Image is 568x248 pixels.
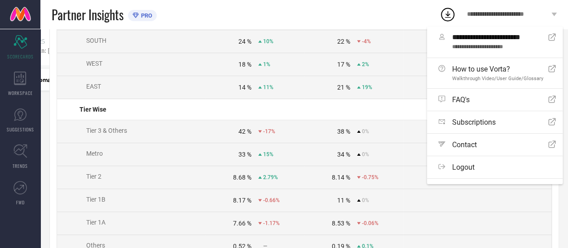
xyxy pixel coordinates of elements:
[86,196,106,203] span: Tier 1B
[337,38,350,45] div: 22 %
[440,6,456,23] div: Open download list
[362,197,369,203] span: 0%
[86,219,106,226] span: Tier 1A
[7,53,34,60] span: SCORECARDS
[24,52,31,59] img: tab_domain_overview_orange.svg
[452,76,543,81] span: Walkthrough Video/User Guide/Glossary
[263,128,275,135] span: -17%
[362,38,371,45] span: -4%
[86,173,101,180] span: Tier 2
[263,220,280,226] span: -1.17%
[238,38,251,45] div: 24 %
[16,199,25,206] span: FWD
[452,163,475,171] span: Logout
[337,84,350,91] div: 21 %
[427,134,563,156] a: Contact
[263,151,273,158] span: 15%
[362,174,379,180] span: -0.75%
[79,106,106,113] span: Tier Wise
[86,83,101,90] span: EAST
[427,58,563,88] a: How to use Vorta?Walkthrough Video/User Guide/Glossary
[34,53,80,59] div: Domain Overview
[14,14,22,22] img: logo_orange.svg
[337,151,350,158] div: 34 %
[14,23,22,31] img: website_grey.svg
[139,12,152,19] span: PRO
[233,174,251,181] div: 8.68 %
[337,128,350,135] div: 38 %
[452,140,477,149] span: Contact
[238,84,251,91] div: 14 %
[263,61,270,68] span: 1%
[238,128,251,135] div: 42 %
[263,38,273,45] span: 10%
[362,84,372,90] span: 19%
[7,126,34,133] span: SUGGESTIONS
[233,197,251,204] div: 8.17 %
[238,61,251,68] div: 18 %
[233,220,251,227] div: 7.66 %
[332,220,350,227] div: 8.53 %
[86,127,127,134] span: Tier 3 & Others
[337,61,350,68] div: 17 %
[86,60,102,67] span: WEST
[52,5,123,24] span: Partner Insights
[362,220,379,226] span: -0.06%
[452,95,470,104] span: FAQ's
[362,128,369,135] span: 0%
[427,89,563,111] a: FAQ's
[362,151,369,158] span: 0%
[238,151,251,158] div: 33 %
[13,162,28,169] span: TRENDS
[452,65,543,73] span: How to use Vorta?
[8,90,33,96] span: WORKSPACE
[332,174,350,181] div: 8.14 %
[89,52,97,59] img: tab_keywords_by_traffic_grey.svg
[362,61,369,68] span: 2%
[23,23,99,31] div: Domain: [DOMAIN_NAME]
[427,111,563,133] a: Subscriptions
[452,118,496,126] span: Subscriptions
[86,150,103,157] span: Metro
[86,37,106,44] span: SOUTH
[99,53,151,59] div: Keywords by Traffic
[263,84,273,90] span: 11%
[263,174,278,180] span: 2.79%
[25,14,44,22] div: v 4.0.25
[263,197,280,203] span: -0.66%
[337,197,350,204] div: 11 %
